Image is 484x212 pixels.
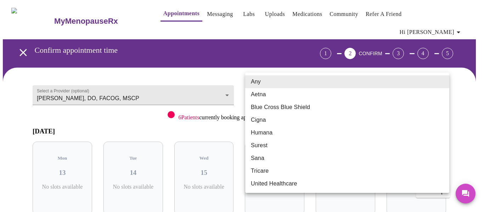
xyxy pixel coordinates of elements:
[245,75,449,88] li: Any
[245,177,449,190] li: United Healthcare
[245,114,449,126] li: Cigna
[245,165,449,177] li: Tricare
[245,101,449,114] li: Blue Cross Blue Shield
[245,126,449,139] li: Humana
[245,88,449,101] li: Aetna
[245,152,449,165] li: Sana
[245,139,449,152] li: Surest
